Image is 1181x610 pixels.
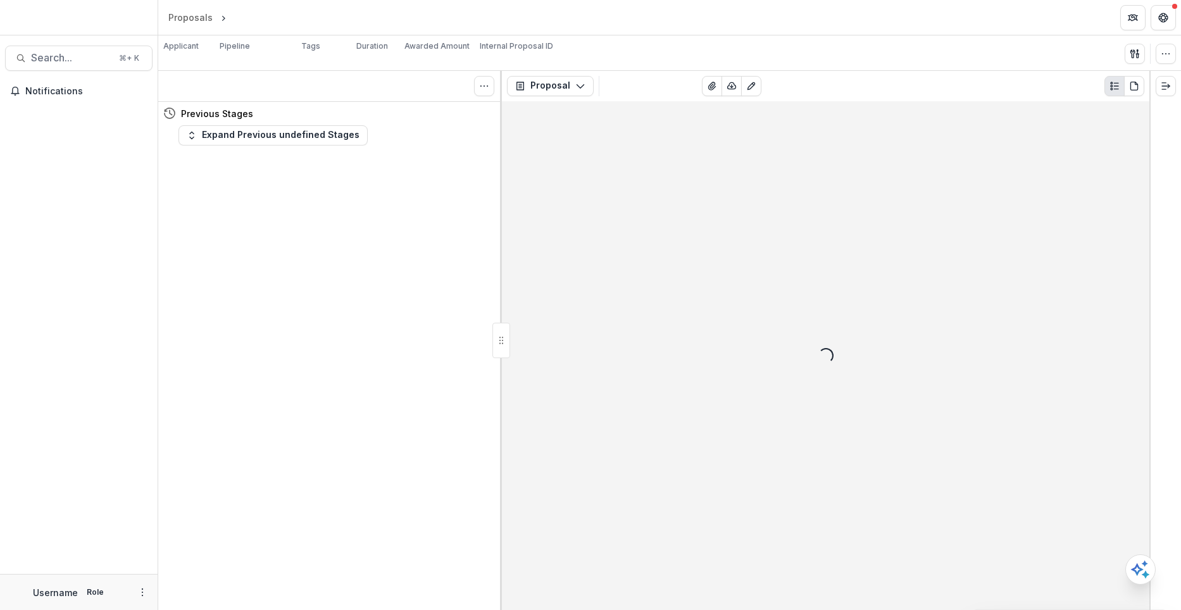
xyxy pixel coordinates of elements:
[220,40,250,52] p: Pipeline
[1156,76,1176,96] button: Expand right
[163,40,199,52] p: Applicant
[135,585,150,600] button: More
[178,125,368,146] button: Expand Previous undefined Stages
[25,86,147,97] span: Notifications
[83,587,108,598] p: Role
[1124,76,1144,96] button: PDF view
[507,76,594,96] button: Proposal
[741,76,761,96] button: Edit as form
[116,51,142,65] div: ⌘ + K
[1120,5,1146,30] button: Partners
[1151,5,1176,30] button: Get Help
[163,8,218,27] a: Proposals
[356,40,388,52] p: Duration
[474,76,494,96] button: Toggle View Cancelled Tasks
[1104,76,1125,96] button: Plaintext view
[404,40,470,52] p: Awarded Amount
[31,52,111,64] span: Search...
[163,8,283,27] nav: breadcrumb
[1125,554,1156,585] button: Open AI Assistant
[168,11,213,24] div: Proposals
[301,40,320,52] p: Tags
[33,586,78,599] p: Username
[5,46,153,71] button: Search...
[702,76,722,96] button: View Attached Files
[480,40,553,52] p: Internal Proposal ID
[181,107,253,120] h4: Previous Stages
[5,81,153,101] button: Notifications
